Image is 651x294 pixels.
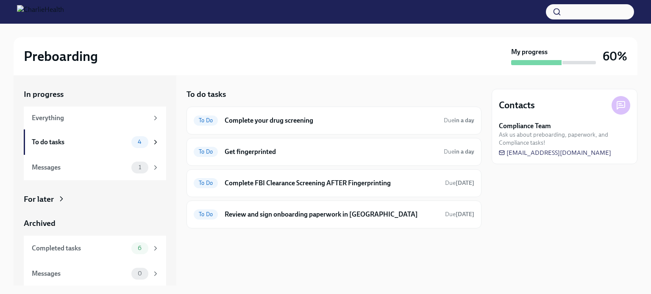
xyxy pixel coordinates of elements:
[445,179,474,187] span: Due
[24,89,166,100] a: In progress
[194,208,474,221] a: To DoReview and sign onboarding paperwork in [GEOGRAPHIC_DATA]Due[DATE]
[456,211,474,218] strong: [DATE]
[32,163,128,172] div: Messages
[134,164,146,170] span: 1
[194,180,218,186] span: To Do
[194,211,218,217] span: To Do
[24,48,98,65] h2: Preboarding
[133,270,147,277] span: 0
[17,5,64,19] img: CharlieHealth
[445,210,474,218] span: August 25th, 2025 07:00
[194,114,474,127] a: To DoComplete your drug screeningDuein a day
[444,148,474,155] span: Due
[603,49,627,64] h3: 60%
[24,236,166,261] a: Completed tasks6
[194,117,218,124] span: To Do
[133,245,147,251] span: 6
[32,113,148,123] div: Everything
[454,148,474,155] strong: in a day
[194,148,218,155] span: To Do
[32,244,128,253] div: Completed tasks
[444,116,474,124] span: August 22nd, 2025 07:00
[499,148,611,157] a: [EMAIL_ADDRESS][DOMAIN_NAME]
[225,147,437,157] h6: Get fingerprinted
[24,194,166,205] a: For later
[24,194,54,205] div: For later
[456,179,474,187] strong: [DATE]
[24,129,166,155] a: To do tasks4
[24,107,166,129] a: Everything
[32,269,128,278] div: Messages
[194,176,474,190] a: To DoComplete FBI Clearance Screening AFTER FingerprintingDue[DATE]
[444,148,474,156] span: August 22nd, 2025 07:00
[499,121,551,131] strong: Compliance Team
[24,155,166,180] a: Messages1
[225,179,438,188] h6: Complete FBI Clearance Screening AFTER Fingerprinting
[445,179,474,187] span: August 25th, 2025 07:00
[499,131,630,147] span: Ask us about preboarding, paperwork, and Compliance tasks!
[454,117,474,124] strong: in a day
[444,117,474,124] span: Due
[445,211,474,218] span: Due
[32,137,128,147] div: To do tasks
[194,145,474,159] a: To DoGet fingerprintedDuein a day
[133,139,147,145] span: 4
[499,99,535,112] h4: Contacts
[225,116,437,125] h6: Complete your drug screening
[24,218,166,229] a: Archived
[225,210,438,219] h6: Review and sign onboarding paperwork in [GEOGRAPHIC_DATA]
[24,261,166,286] a: Messages0
[186,89,226,100] h5: To do tasks
[511,47,548,57] strong: My progress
